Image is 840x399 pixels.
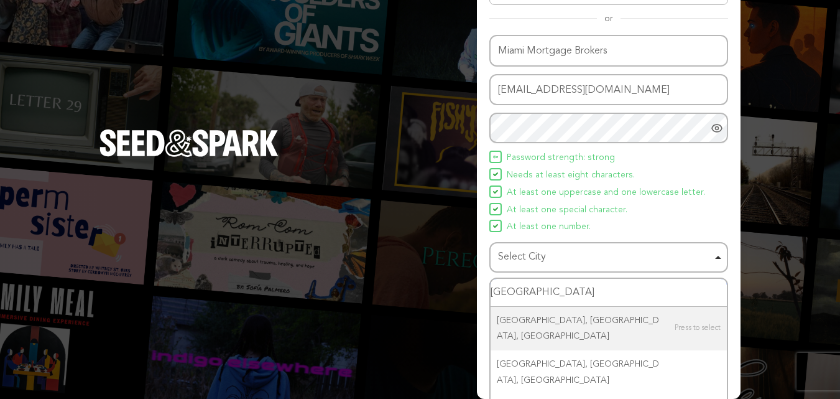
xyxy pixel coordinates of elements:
img: Seed&Spark Icon [493,189,498,194]
div: [GEOGRAPHIC_DATA], [GEOGRAPHIC_DATA], [GEOGRAPHIC_DATA] [491,350,727,394]
img: Seed&Spark Icon [493,172,498,177]
span: Password strength: strong [507,151,615,166]
div: [GEOGRAPHIC_DATA], [GEOGRAPHIC_DATA], [GEOGRAPHIC_DATA] [491,307,727,350]
img: Seed&Spark Icon [493,154,498,159]
span: or [597,12,621,25]
img: Seed&Spark Icon [493,207,498,212]
span: At least one special character. [507,203,627,218]
div: Select City [498,248,712,266]
input: Email address [489,74,728,106]
img: Seed&Spark Logo [99,129,279,157]
a: Seed&Spark Homepage [99,129,279,182]
span: At least one uppercase and one lowercase letter. [507,185,705,200]
img: Seed&Spark Icon [493,223,498,228]
a: Show password as plain text. Warning: this will display your password on the screen. [711,122,723,134]
span: Needs at least eight characters. [507,168,635,183]
input: Select City [491,279,727,307]
input: Name [489,35,728,67]
span: At least one number. [507,220,591,235]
